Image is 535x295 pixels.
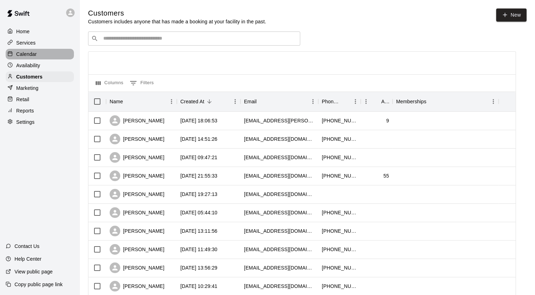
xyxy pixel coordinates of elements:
[123,97,133,106] button: Sort
[110,207,164,218] div: [PERSON_NAME]
[88,8,266,18] h5: Customers
[322,117,357,124] div: +17034736823
[6,49,74,59] a: Calendar
[14,243,40,250] p: Contact Us
[16,107,34,114] p: Reports
[180,172,217,179] div: 2025-09-16 21:55:33
[110,170,164,181] div: [PERSON_NAME]
[322,227,357,235] div: +12603854958
[88,18,266,25] p: Customers includes anyone that has made a booking at your facility in the past.
[322,154,357,161] div: +15717628485
[322,283,357,290] div: +15714226017
[16,73,42,80] p: Customers
[392,92,499,111] div: Memberships
[6,71,74,82] a: Customers
[106,92,177,111] div: Name
[244,154,315,161] div: katestoner80@gmail.com
[381,92,389,111] div: Age
[244,227,315,235] div: tmschlatter@yahoo.com
[16,96,29,103] p: Retail
[180,264,217,271] div: 2025-09-12 13:56:29
[244,92,257,111] div: Email
[204,97,214,106] button: Sort
[110,226,164,236] div: [PERSON_NAME]
[6,117,74,127] a: Settings
[6,37,74,48] a: Services
[361,96,371,107] button: Menu
[16,85,39,92] p: Marketing
[244,209,315,216] div: infernomoore9776@outlook.com
[383,172,389,179] div: 55
[371,97,381,106] button: Sort
[244,264,315,271] div: jadensdad23@gmail.com
[318,92,361,111] div: Phone Number
[110,134,164,144] div: [PERSON_NAME]
[322,92,340,111] div: Phone Number
[14,281,63,288] p: Copy public page link
[180,246,217,253] div: 2025-09-14 11:49:30
[110,152,164,163] div: [PERSON_NAME]
[180,92,204,111] div: Created At
[6,83,74,93] a: Marketing
[110,281,164,291] div: [PERSON_NAME]
[322,172,357,179] div: +14062609692
[6,60,74,71] a: Availability
[94,77,125,89] button: Select columns
[257,97,267,106] button: Sort
[14,268,53,275] p: View public page
[180,135,217,143] div: 2025-09-18 14:51:26
[396,92,426,111] div: Memberships
[244,117,315,124] div: amber.bullock@hotmail.com
[350,96,361,107] button: Menu
[322,135,357,143] div: +18043148375
[386,117,389,124] div: 9
[322,209,357,216] div: +18142791929
[6,94,74,105] a: Retail
[180,283,217,290] div: 2025-09-12 10:29:41
[16,118,35,126] p: Settings
[110,262,164,273] div: [PERSON_NAME]
[361,92,392,111] div: Age
[110,92,123,111] div: Name
[16,51,37,58] p: Calendar
[6,105,74,116] a: Reports
[6,26,74,37] a: Home
[180,117,217,124] div: 2025-09-18 18:06:53
[180,154,217,161] div: 2025-09-17 09:47:21
[488,96,499,107] button: Menu
[426,97,436,106] button: Sort
[16,39,36,46] p: Services
[128,77,156,89] button: Show filters
[177,92,240,111] div: Created At
[244,135,315,143] div: michaelduke@verizon.net
[240,92,318,111] div: Email
[340,97,350,106] button: Sort
[16,62,40,69] p: Availability
[110,244,164,255] div: [PERSON_NAME]
[322,264,357,271] div: +18178461258
[180,191,217,198] div: 2025-09-16 19:27:13
[230,96,240,107] button: Menu
[322,246,357,253] div: +14109259681
[244,246,315,253] div: rtkennedylaw@gmail.com
[180,209,217,216] div: 2025-09-16 05:44:10
[244,283,315,290] div: farrahkielhorn@gmail.com
[308,96,318,107] button: Menu
[244,172,315,179] div: scottalankoller2019@gmail.com
[166,96,177,107] button: Menu
[110,115,164,126] div: [PERSON_NAME]
[14,255,41,262] p: Help Center
[244,191,315,198] div: vamckennas@gmail.com
[16,28,30,35] p: Home
[180,227,217,235] div: 2025-09-14 13:11:56
[88,31,300,46] div: Search customers by name or email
